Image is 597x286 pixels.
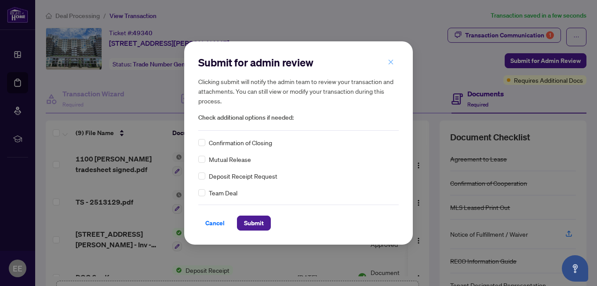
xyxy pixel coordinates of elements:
button: Submit [237,216,271,231]
button: Open asap [562,255,588,282]
h5: Clicking submit will notify the admin team to review your transaction and attachments. You can st... [198,77,399,106]
span: Cancel [205,216,225,230]
span: Submit [244,216,264,230]
span: Deposit Receipt Request [209,171,277,181]
span: Team Deal [209,188,237,198]
span: Check additional options if needed: [198,113,399,123]
h2: Submit for admin review [198,55,399,70]
span: Mutual Release [209,154,251,164]
span: Confirmation of Closing [209,138,272,147]
button: Cancel [198,216,232,231]
span: close [388,59,394,65]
